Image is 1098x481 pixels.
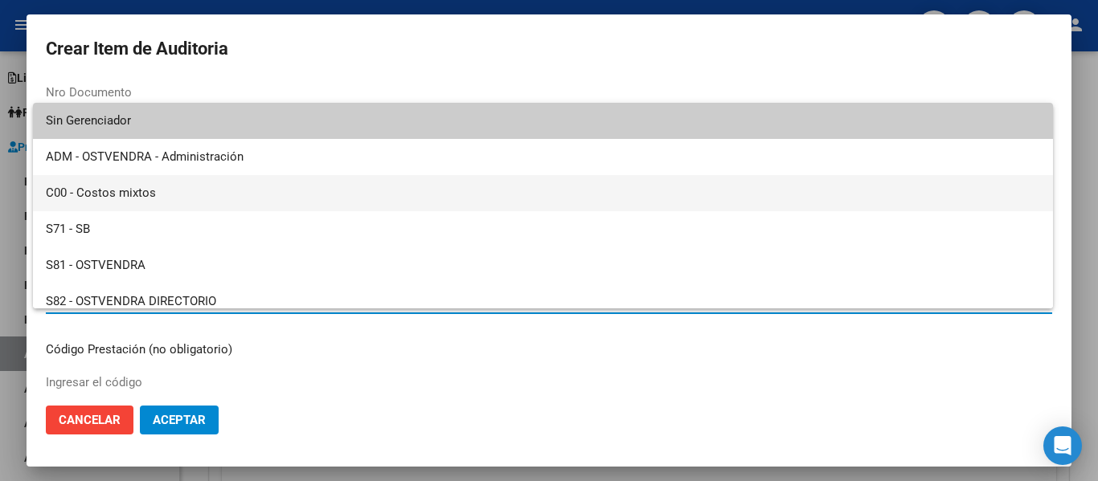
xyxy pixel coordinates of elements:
[46,103,1040,139] span: Sin Gerenciador
[46,175,1040,211] span: C00 - Costos mixtos
[1043,426,1082,465] div: Open Intercom Messenger
[46,139,1040,175] span: ADM - OSTVENDRA - Administración
[46,247,1040,283] span: S81 - OSTVENDRA
[46,211,1040,247] span: S71 - SB
[46,283,1040,320] span: S82 - OSTVENDRA DIRECTORIO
